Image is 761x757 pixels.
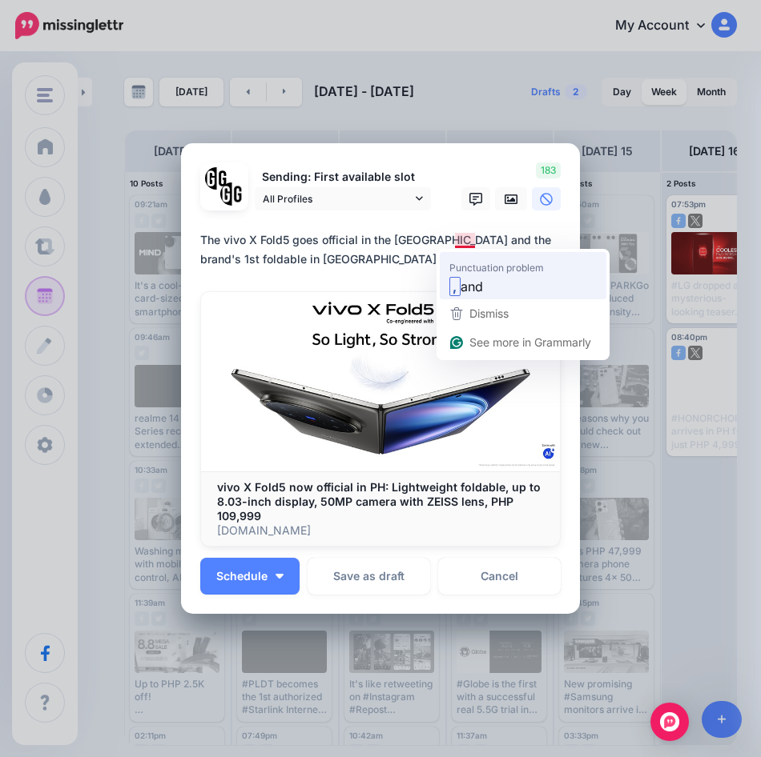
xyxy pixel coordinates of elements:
[276,574,284,579] img: arrow-down-white.png
[220,182,244,206] img: JT5sWCfR-79925.png
[201,292,560,471] img: vivo X Fold5 now official in PH: Lightweight foldable, up to 8.03-inch display, 50MP camera with ...
[263,190,412,207] span: All Profiles
[205,167,228,190] img: 353459792_649996473822713_4483302954317148903_n-bsa138318.png
[308,558,430,595] button: Save as draft
[200,230,569,269] textarea: To enrich screen reader interactions, please activate Accessibility in Grammarly extension settings
[536,162,561,178] span: 183
[200,230,569,269] div: The vivo X Fold5 goes official in the [GEOGRAPHIC_DATA] and the brand's 1st foldable in [GEOGRAPH...
[216,571,268,582] span: Schedule
[200,558,300,595] button: Schedule
[255,187,431,210] a: All Profiles
[217,523,544,538] p: [DOMAIN_NAME]
[650,703,689,741] div: Open Intercom Messenger
[438,558,561,595] a: Cancel
[255,168,431,186] p: Sending: First available slot
[217,480,541,523] b: vivo X Fold5 now official in PH: Lightweight foldable, up to 8.03-inch display, 50MP camera with ...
